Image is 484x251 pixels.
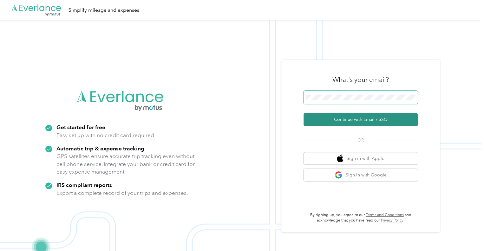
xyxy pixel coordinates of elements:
[56,182,112,188] strong: IRS compliant reports
[304,169,418,181] button: google logoSign in with Google
[304,152,418,165] button: apple logoSign in with Apple
[335,171,343,179] img: google logo
[69,6,139,14] div: Simplify mileage and expenses
[350,137,372,143] span: OR
[332,75,389,84] h3: What's your email?
[56,189,188,197] p: Export a complete record of your trips and expenses.
[56,152,195,176] p: GPS satellites ensure accurate trip tracking even without cell phone service. Integrate your bank...
[366,213,404,217] a: Terms and Conditions
[56,124,105,130] strong: Get started for free
[56,145,144,152] strong: Automatic trip & expense tracking
[56,131,154,139] p: Easy set up with no credit card required
[304,113,418,126] button: Continue with Email / SSO
[381,218,403,223] a: Privacy Policy
[337,155,343,162] img: apple logo
[304,212,418,223] p: By signing up, you agree to our and acknowledge that you have read our .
